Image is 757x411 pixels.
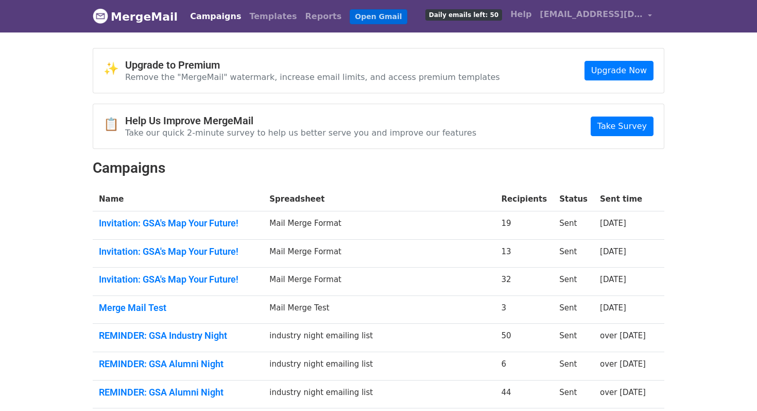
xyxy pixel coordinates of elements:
[495,324,554,352] td: 50
[93,6,178,27] a: MergeMail
[93,187,263,211] th: Name
[540,8,643,21] span: [EMAIL_ADDRESS][DOMAIN_NAME]
[553,295,594,324] td: Sent
[263,295,495,324] td: Mail Merge Test
[263,239,495,268] td: Mail Merge Format
[553,380,594,408] td: Sent
[600,331,646,340] a: over [DATE]
[263,268,495,296] td: Mail Merge Format
[553,187,594,211] th: Status
[421,4,506,25] a: Daily emails left: 50
[506,4,536,25] a: Help
[263,187,495,211] th: Spreadsheet
[263,380,495,408] td: industry night emailing list
[125,59,500,71] h4: Upgrade to Premium
[125,72,500,83] p: Remove the "MergeMail" watermark, increase email limits, and access premium templates
[495,268,554,296] td: 32
[104,61,125,76] span: ✨
[99,218,257,229] a: Invitation: GSA's Map Your Future!
[495,239,554,268] td: 13
[536,4,656,28] a: [EMAIL_ADDRESS][DOMAIN_NAME]
[99,387,257,398] a: REMINDER: GSA Alumni Night
[600,359,646,369] a: over [DATE]
[125,127,476,138] p: Take our quick 2-minute survey to help us better serve you and improve our features
[553,352,594,381] td: Sent
[245,6,301,27] a: Templates
[600,275,626,284] a: [DATE]
[99,246,257,257] a: Invitation: GSA's Map Your Future!
[99,330,257,341] a: REMINDER: GSA Industry Night
[104,117,125,132] span: 📋
[99,358,257,370] a: REMINDER: GSA Alumni Night
[301,6,346,27] a: Reports
[93,8,108,24] img: MergeMail logo
[263,352,495,381] td: industry night emailing list
[186,6,245,27] a: Campaigns
[591,117,653,136] a: Take Survey
[495,211,554,240] td: 19
[495,352,554,381] td: 6
[495,295,554,324] td: 3
[99,302,257,314] a: Merge Mail Test
[706,361,757,411] iframe: Chat Widget
[553,239,594,268] td: Sent
[594,187,652,211] th: Sent time
[600,219,626,228] a: [DATE]
[553,211,594,240] td: Sent
[93,159,664,177] h2: Campaigns
[495,187,554,211] th: Recipients
[263,324,495,352] td: industry night emailing list
[125,114,476,127] h4: Help Us Improve MergeMail
[99,274,257,285] a: Invitation: GSA's Map Your Future!
[263,211,495,240] td: Mail Merge Format
[495,380,554,408] td: 44
[553,268,594,296] td: Sent
[600,247,626,256] a: [DATE]
[553,324,594,352] td: Sent
[584,61,653,80] a: Upgrade Now
[425,9,502,21] span: Daily emails left: 50
[600,303,626,313] a: [DATE]
[600,388,646,397] a: over [DATE]
[350,9,407,24] a: Open Gmail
